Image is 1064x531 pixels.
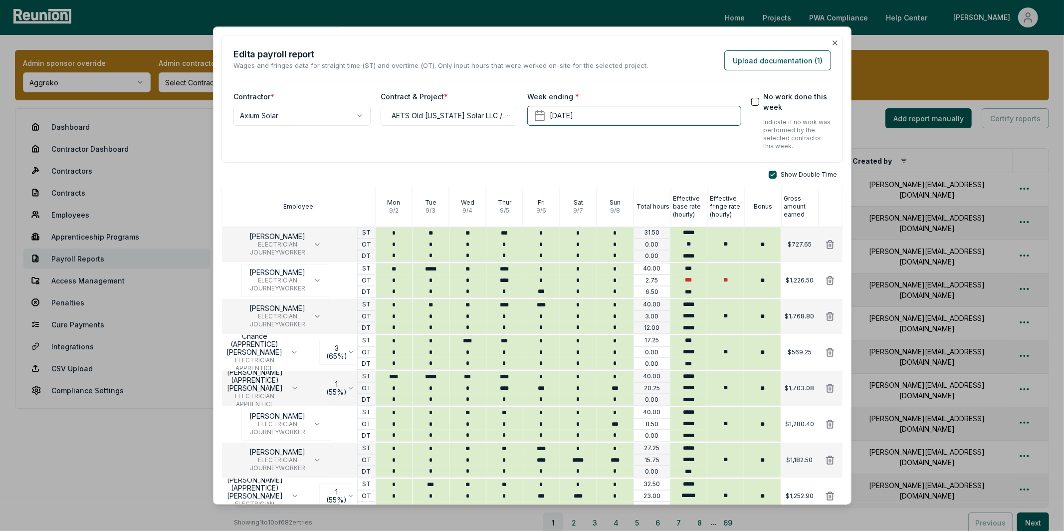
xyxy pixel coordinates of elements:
[362,432,371,440] p: DT
[462,207,472,215] p: 9 / 4
[361,492,371,500] p: OT
[249,428,305,436] span: JOURNEYWORKER
[362,396,371,404] p: DT
[645,504,658,512] p: 0.00
[710,195,744,219] p: Effective fringe rate (hourly)
[637,203,669,211] p: Total hours
[645,312,658,320] p: 3.00
[786,456,813,464] p: $1,182.50
[784,195,818,219] p: Gross amount earned
[645,276,658,284] p: 2.75
[763,91,831,112] label: No work done this week
[362,360,371,368] p: DT
[426,207,435,215] p: 9 / 3
[362,504,371,512] p: DT
[527,106,741,126] button: [DATE]
[361,384,371,392] p: OT
[643,373,660,381] p: 40.00
[644,384,660,392] p: 20.25
[249,456,305,464] span: ELECTRICIAN
[249,268,305,276] p: [PERSON_NAME]
[361,276,371,284] p: OT
[249,241,305,249] span: ELECTRICIAN
[785,492,813,500] p: $1,252.90
[249,249,305,257] span: JOURNEYWORKER
[645,396,658,404] p: 0.00
[643,301,660,309] p: 40.00
[361,420,371,428] p: OT
[387,199,400,207] p: Mon
[754,203,772,211] p: Bonus
[249,284,305,292] span: JOURNEYWORKER
[361,241,371,249] p: OT
[362,481,370,489] p: ST
[380,91,447,102] label: Contract & Project
[538,199,545,207] p: Fri
[787,241,811,249] p: $727.65
[362,409,370,417] p: ST
[361,456,371,464] p: OT
[644,445,659,453] p: 27.25
[644,229,659,237] p: 31.50
[249,464,305,472] span: JOURNEYWORKER
[249,312,305,320] span: ELECTRICIAN
[527,91,579,102] label: Week ending
[362,265,370,273] p: ST
[785,276,813,284] p: $1,226.50
[227,400,283,408] span: APPRENTICE
[389,207,398,215] p: 9 / 2
[227,500,283,508] span: ELECTRICIAN
[610,199,621,207] p: Sun
[362,373,370,381] p: ST
[499,207,509,215] p: 9 / 5
[497,199,511,207] p: Thur
[781,171,837,179] span: Show Double Time
[425,199,436,207] p: Tue
[361,348,371,356] p: OT
[362,301,370,309] p: ST
[645,360,658,368] p: 0.00
[362,468,371,476] p: DT
[362,337,370,345] p: ST
[226,332,282,356] p: Chance (APPRENTICE) [PERSON_NAME]
[644,324,659,332] p: 12.00
[362,445,370,453] p: ST
[249,420,305,428] span: ELECTRICIAN
[362,252,371,260] p: DT
[787,348,811,356] p: $569.25
[249,448,305,456] p: [PERSON_NAME]
[362,324,371,332] p: DT
[643,409,660,417] p: 40.00
[643,481,660,489] p: 32.50
[645,348,658,356] p: 0.00
[362,229,370,237] p: ST
[610,207,620,215] p: 9 / 8
[785,420,814,428] p: $1,280.40
[785,312,814,320] p: $1,768.80
[645,432,658,440] p: 0.00
[249,320,305,328] span: JOURNEYWORKER
[645,420,658,428] p: 8.50
[249,233,305,241] p: [PERSON_NAME]
[362,288,371,296] p: DT
[643,492,660,500] p: 23.00
[673,195,707,219] p: Effective base rate (hourly)
[361,312,371,320] p: OT
[644,456,659,464] p: 15.75
[227,392,283,400] span: ELECTRICIAN
[249,412,305,420] p: [PERSON_NAME]
[226,356,282,364] span: ELECTRICIAN
[645,468,658,476] p: 0.00
[227,368,283,392] p: [PERSON_NAME] (APPRENTICE) [PERSON_NAME]
[249,304,305,312] p: [PERSON_NAME]
[643,265,660,273] p: 40.00
[573,207,583,215] p: 9 / 7
[227,476,283,500] p: [PERSON_NAME] (APPRENTICE) [PERSON_NAME]
[644,337,659,345] p: 17.25
[233,47,648,61] h2: Edit a payroll report
[226,364,282,372] span: APPRENTICE
[573,199,583,207] p: Sat
[724,50,831,70] button: Upload documentation (1)
[233,61,648,71] p: Wages and fringes data for straight time (ST) and overtime (OT). Only input hours that were worke...
[785,384,814,392] p: $1,703.08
